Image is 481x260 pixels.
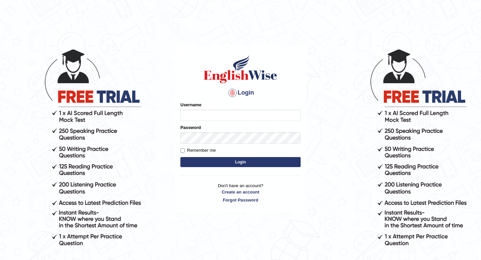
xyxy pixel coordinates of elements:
a: Forgot Password [180,197,301,203]
button: Login [180,157,301,167]
label: Remember me [180,147,216,154]
p: Don't have an account? [180,182,301,203]
input: Remember me [180,148,185,153]
img: Logo of English Wise sign in for intelligent practice with AI [202,54,279,84]
label: Username [180,102,201,108]
a: Create an account [180,189,301,195]
h4: Login [180,88,301,98]
label: Password [180,124,201,131]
